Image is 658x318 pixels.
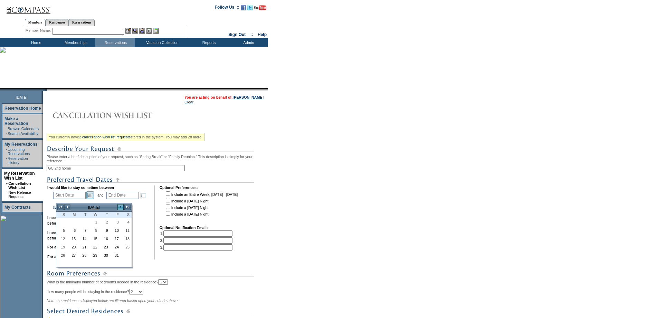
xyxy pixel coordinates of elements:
b: I need a minimum of [47,216,83,220]
b: For a maximum of [47,255,79,259]
td: Thursday, October 16, 2025 [99,235,110,243]
img: Follow us on Twitter [247,5,253,10]
a: 27 [67,252,77,259]
a: Open the calendar popup. [86,191,94,199]
a: Residences [46,19,69,26]
td: · [6,147,7,156]
a: 12 [57,235,67,243]
td: Tuesday, October 07, 2025 [78,226,88,235]
a: 5 [57,227,67,234]
td: Memberships [55,38,95,47]
td: Reports [188,38,228,47]
td: Wednesday, October 29, 2025 [88,251,99,260]
b: Optional Preferences: [160,185,198,190]
td: Admin [228,38,268,47]
td: Thursday, October 09, 2025 [99,226,110,235]
td: [DATE] [71,203,117,211]
img: Become our fan on Facebook [241,5,246,10]
td: Monday, October 27, 2025 [67,251,78,260]
a: Become our fan on Facebook [241,7,246,11]
img: Reservations [146,28,152,34]
a: 31 [111,252,121,259]
th: Friday [110,212,121,218]
a: 19 [57,243,67,251]
a: 29 [89,252,99,259]
b: » [6,181,8,185]
th: Thursday [99,212,110,218]
a: >> [124,204,131,211]
span: You are acting on behalf of: [184,95,264,99]
b: I need a maximum of [47,230,84,235]
a: Upcoming Reservations [8,147,30,156]
td: Home [16,38,55,47]
a: 8 [89,227,99,234]
a: 9 [100,227,110,234]
a: (show holiday calendar) [53,205,92,209]
img: Cancellation Wish List [47,108,185,122]
span: 2 [100,220,110,225]
span: :: [250,32,253,37]
td: Friday, October 31, 2025 [110,251,121,260]
td: and [96,190,105,200]
td: 3. [160,244,232,251]
th: Sunday [56,212,67,218]
a: 21 [78,243,88,251]
img: Impersonate [139,28,145,34]
img: Subscribe to our YouTube Channel [254,5,266,10]
td: Sunday, October 12, 2025 [56,235,67,243]
a: > [117,204,124,211]
th: Wednesday [88,212,99,218]
b: For a minimum of [47,245,78,249]
a: Cancellation Wish List [8,181,31,190]
td: Friday, October 10, 2025 [110,226,121,235]
a: Members [25,19,46,26]
td: Monday, October 06, 2025 [67,226,78,235]
a: << [57,204,64,211]
a: 11 [121,227,131,234]
img: promoShadowLeftCorner.gif [44,88,47,91]
td: Sunday, October 26, 2025 [56,251,67,260]
td: 1. [160,230,232,237]
td: Friday, October 24, 2025 [110,243,121,251]
a: Open the calendar popup. [140,191,147,199]
a: 20 [67,243,77,251]
a: Reservations [69,19,95,26]
th: Monday [67,212,78,218]
td: · [6,156,7,165]
a: 13 [67,235,77,243]
a: 6 [67,227,77,234]
td: Thursday, October 30, 2025 [99,251,110,260]
td: Saturday, October 04, 2025 [121,218,132,226]
a: New Release Requests [8,190,31,199]
span: Note: the residences displayed below are filtered based upon your criteria above [47,299,178,303]
a: Clear [184,100,193,104]
td: Sunday, October 05, 2025 [56,226,67,235]
td: Saturday, October 18, 2025 [121,235,132,243]
a: 30 [100,252,110,259]
td: Friday, October 17, 2025 [110,235,121,243]
b: I would like to stay sometime between [47,185,114,190]
td: · [6,131,7,136]
a: My Reservation Wish List [4,171,35,181]
a: Reservation History [8,156,28,165]
td: Tuesday, October 14, 2025 [78,235,88,243]
td: Monday, October 20, 2025 [67,243,78,251]
td: · [6,127,7,131]
td: Include an Entire Week, [DATE] - [DATE] Include a [DATE] Night Include a [DATE] Night Include a [... [164,190,238,221]
a: < [64,204,71,211]
td: Tuesday, October 28, 2025 [78,251,88,260]
a: Make a Reservation [4,116,28,126]
a: 24 [111,243,121,251]
td: Monday, October 13, 2025 [67,235,78,243]
img: subTtlRoomPreferences.gif [47,269,254,278]
a: 2 cancellation wish list requests [79,135,131,139]
td: Saturday, October 11, 2025 [121,226,132,235]
a: 26 [57,252,67,259]
td: Tuesday, October 21, 2025 [78,243,88,251]
td: Saturday, October 25, 2025 [121,243,132,251]
a: My Reservations [4,142,37,147]
a: My Contracts [4,205,31,210]
td: · [6,190,8,199]
a: 4 [121,218,131,226]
